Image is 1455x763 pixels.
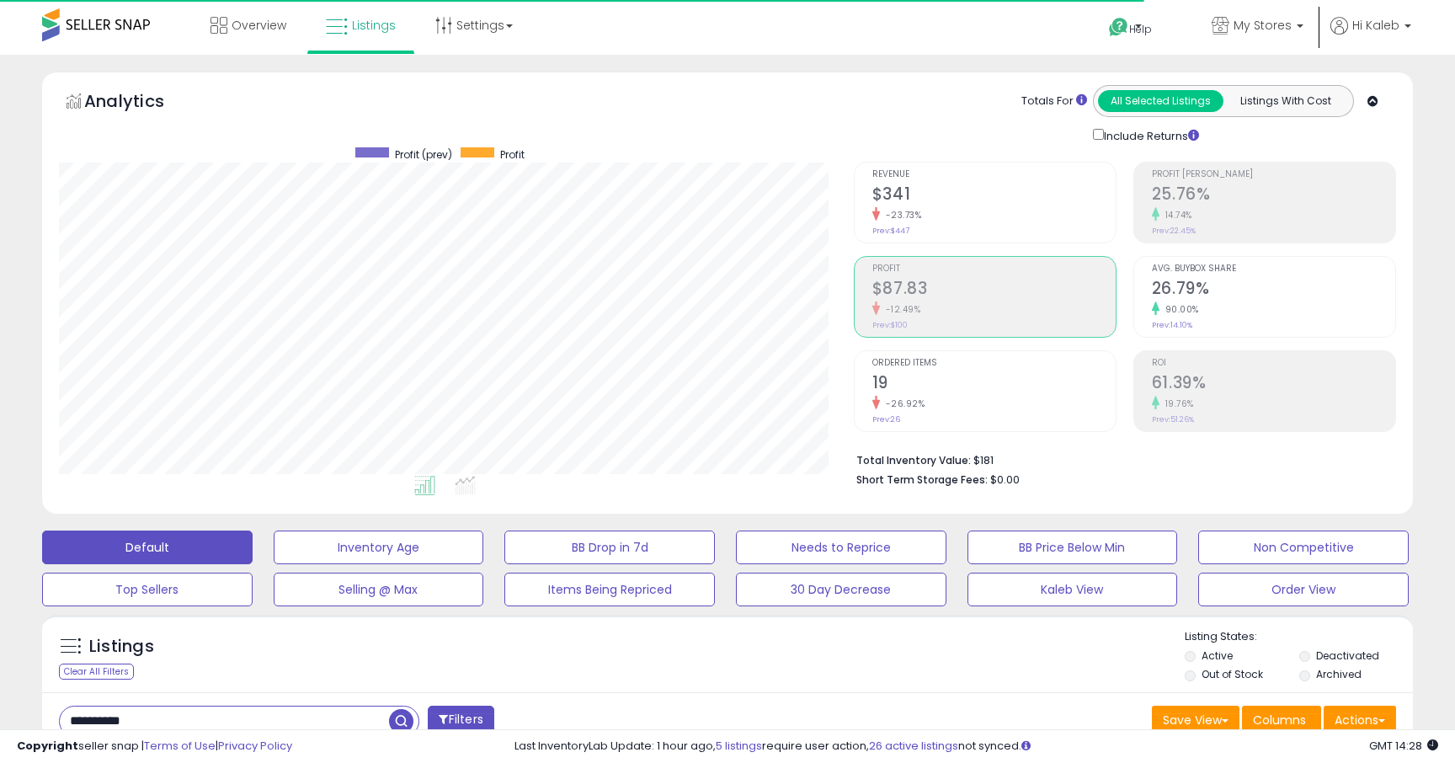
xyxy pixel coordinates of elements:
[856,449,1383,469] li: $181
[274,573,484,606] button: Selling @ Max
[1185,629,1412,645] p: Listing States:
[1253,712,1306,728] span: Columns
[872,226,909,236] small: Prev: $447
[872,373,1116,396] h2: 19
[1152,170,1395,179] span: Profit [PERSON_NAME]
[1330,17,1411,55] a: Hi Kaleb
[17,739,292,755] div: seller snap | |
[869,738,958,754] a: 26 active listings
[1198,573,1409,606] button: Order View
[352,17,396,34] span: Listings
[1108,17,1129,38] i: Get Help
[1159,209,1192,221] small: 14.74%
[872,359,1116,368] span: Ordered Items
[500,147,525,162] span: Profit
[42,573,253,606] button: Top Sellers
[144,738,216,754] a: Terms of Use
[42,531,253,564] button: Default
[880,398,925,410] small: -26.92%
[880,209,922,221] small: -23.73%
[736,573,946,606] button: 30 Day Decrease
[1198,531,1409,564] button: Non Competitive
[89,635,154,659] h5: Listings
[1021,93,1087,109] div: Totals For
[1152,226,1196,236] small: Prev: 22.45%
[1202,667,1263,681] label: Out of Stock
[856,453,971,467] b: Total Inventory Value:
[856,472,988,487] b: Short Term Storage Fees:
[274,531,484,564] button: Inventory Age
[1223,90,1348,112] button: Listings With Cost
[872,184,1116,207] h2: $341
[1080,125,1219,145] div: Include Returns
[1095,4,1185,55] a: Help
[1324,706,1396,734] button: Actions
[872,320,908,330] small: Prev: $100
[218,738,292,754] a: Privacy Policy
[1152,359,1395,368] span: ROI
[1159,303,1199,316] small: 90.00%
[1152,373,1395,396] h2: 61.39%
[1202,648,1233,663] label: Active
[1316,648,1379,663] label: Deactivated
[17,738,78,754] strong: Copyright
[1098,90,1223,112] button: All Selected Listings
[1152,279,1395,301] h2: 26.79%
[736,531,946,564] button: Needs to Reprice
[1352,17,1399,34] span: Hi Kaleb
[504,531,715,564] button: BB Drop in 7d
[1234,17,1292,34] span: My Stores
[1152,414,1194,424] small: Prev: 51.26%
[1159,398,1194,410] small: 19.76%
[1152,184,1395,207] h2: 25.76%
[967,531,1178,564] button: BB Price Below Min
[1316,667,1362,681] label: Archived
[872,414,900,424] small: Prev: 26
[967,573,1178,606] button: Kaleb View
[1242,706,1321,734] button: Columns
[1369,738,1438,754] span: 2025-08-15 14:28 GMT
[395,147,452,162] span: Profit (prev)
[1152,706,1239,734] button: Save View
[872,279,1116,301] h2: $87.83
[232,17,286,34] span: Overview
[59,664,134,680] div: Clear All Filters
[990,472,1020,488] span: $0.00
[880,303,921,316] small: -12.49%
[428,706,493,735] button: Filters
[872,264,1116,274] span: Profit
[1152,264,1395,274] span: Avg. Buybox Share
[1152,320,1192,330] small: Prev: 14.10%
[1129,22,1152,36] span: Help
[872,170,1116,179] span: Revenue
[84,89,197,117] h5: Analytics
[514,739,1438,755] div: Last InventoryLab Update: 1 hour ago, require user action, not synced.
[504,573,715,606] button: Items Being Repriced
[716,738,762,754] a: 5 listings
